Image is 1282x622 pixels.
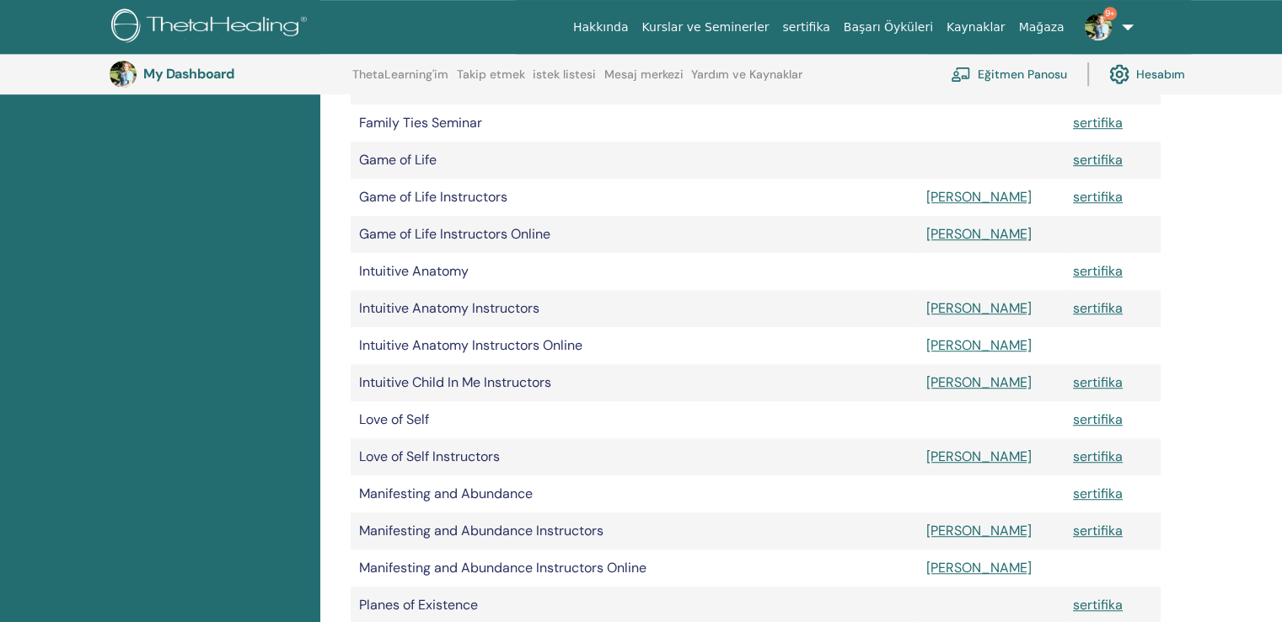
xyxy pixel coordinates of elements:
[926,299,1032,317] a: [PERSON_NAME]
[604,67,684,94] a: Mesaj merkezi
[775,12,836,43] a: sertifika
[351,216,918,253] td: Game of Life Instructors Online
[1011,12,1070,43] a: Mağaza
[143,66,312,82] h3: My Dashboard
[951,67,971,82] img: chalkboard-teacher.svg
[1073,151,1123,169] a: sertifika
[1109,60,1129,88] img: cog.svg
[457,67,525,94] a: Takip etmek
[533,67,596,94] a: istek listesi
[1073,188,1123,206] a: sertifika
[351,290,918,327] td: Intuitive Anatomy Instructors
[926,559,1032,576] a: [PERSON_NAME]
[110,61,137,88] img: default.jpg
[1073,410,1123,428] a: sertifika
[351,401,918,438] td: Love of Self
[691,67,802,94] a: Yardım ve Kaynaklar
[1073,299,1123,317] a: sertifika
[351,179,918,216] td: Game of Life Instructors
[1073,485,1123,502] a: sertifika
[351,512,918,550] td: Manifesting and Abundance Instructors
[1073,596,1123,614] a: sertifika
[351,253,918,290] td: Intuitive Anatomy
[1103,7,1117,20] span: 9+
[566,12,636,43] a: Hakkında
[111,8,313,46] img: logo.png
[1073,114,1123,131] a: sertifika
[1073,522,1123,539] a: sertifika
[926,336,1032,354] a: [PERSON_NAME]
[1073,448,1123,465] a: sertifika
[351,364,918,401] td: Intuitive Child In Me Instructors
[1109,56,1185,93] a: Hesabım
[1073,262,1123,280] a: sertifika
[926,225,1032,243] a: [PERSON_NAME]
[926,448,1032,465] a: [PERSON_NAME]
[1085,13,1112,40] img: default.jpg
[951,56,1067,93] a: Eğitmen Panosu
[1073,373,1123,391] a: sertifika
[926,373,1032,391] a: [PERSON_NAME]
[351,550,918,587] td: Manifesting and Abundance Instructors Online
[837,12,940,43] a: Başarı Öyküleri
[352,67,448,94] a: ThetaLearning'im
[635,12,775,43] a: Kurslar ve Seminerler
[940,12,1012,43] a: Kaynaklar
[351,438,918,475] td: Love of Self Instructors
[351,142,918,179] td: Game of Life
[926,188,1032,206] a: [PERSON_NAME]
[351,105,918,142] td: Family Ties Seminar
[351,475,918,512] td: Manifesting and Abundance
[926,522,1032,539] a: [PERSON_NAME]
[351,327,918,364] td: Intuitive Anatomy Instructors Online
